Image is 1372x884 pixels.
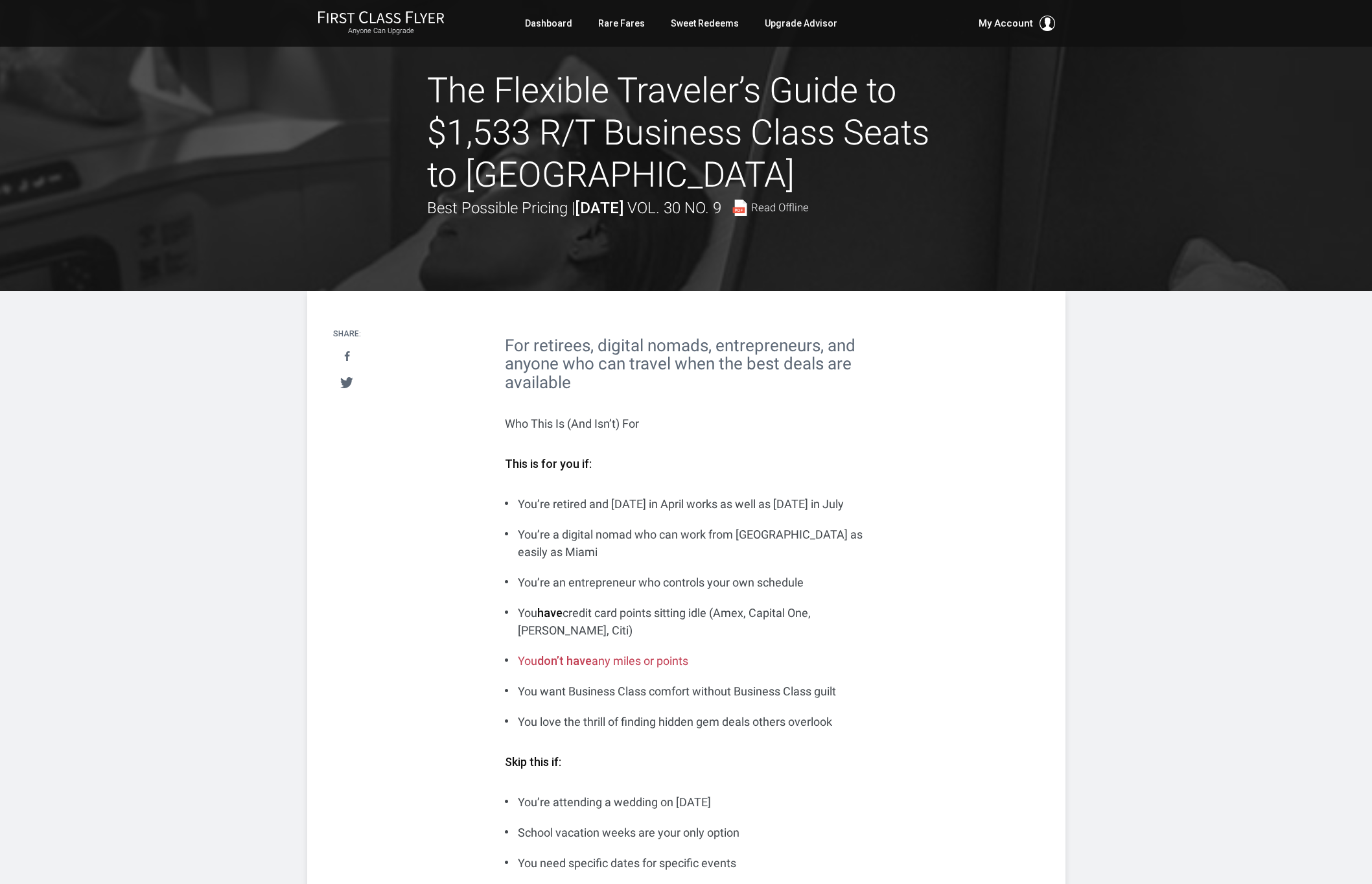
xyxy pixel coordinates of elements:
a: Upgrade Advisor [765,12,837,35]
a: Tweet [334,371,360,395]
img: First Class Flyer [318,10,445,24]
button: My Account [979,16,1055,31]
img: pdf-file.svg [732,200,748,216]
li: You’re retired and [DATE] in April works as well as [DATE] in July [505,495,868,513]
span: My Account [979,16,1033,31]
li: You need specific dates for specific events [505,854,868,872]
p: Who This Is (And Isn’t) For [505,415,868,432]
a: Sweet Redeems [671,12,739,35]
span: You [518,654,537,668]
span: any miles or points [592,654,688,668]
strong: [DATE] [575,199,623,217]
strong: have [537,606,563,620]
a: First Class FlyerAnyone Can Upgrade [318,10,445,36]
strong: Skip this if: [505,755,561,769]
span: Read Offline [751,202,809,213]
li: You’re an entrepreneur who controls your own schedule [505,574,868,591]
span: Vol. 30 No. 9 [627,199,721,217]
a: Share [334,345,360,369]
h2: For retirees, digital nomads, entrepreneurs, and anyone who can travel when the best deals are av... [505,336,868,392]
li: You’re a digital nomad who can work from [GEOGRAPHIC_DATA] as easily as Miami [505,526,868,561]
h4: Share: [333,330,361,338]
div: Best Possible Pricing | [427,196,809,220]
strong: This is for you if: [505,457,592,471]
li: You want Business Class comfort without Business Class guilt [505,682,868,700]
li: You’re attending a wedding on [DATE] [505,793,868,811]
small: Anyone Can Upgrade [318,27,445,36]
a: Rare Fares [598,12,645,35]
h1: The Flexible Traveler’s Guide to $1,533 R/T Business Class Seats to [GEOGRAPHIC_DATA] [427,70,946,196]
li: You love the thrill of finding hidden gem deals others overlook [505,713,868,730]
span: don’t have [537,654,592,668]
li: School vacation weeks are your only option [505,824,868,841]
a: Read Offline [732,200,809,216]
li: You credit card points sitting idle (Amex, Capital One, [PERSON_NAME], Citi) [505,604,868,639]
a: Dashboard [525,12,572,35]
